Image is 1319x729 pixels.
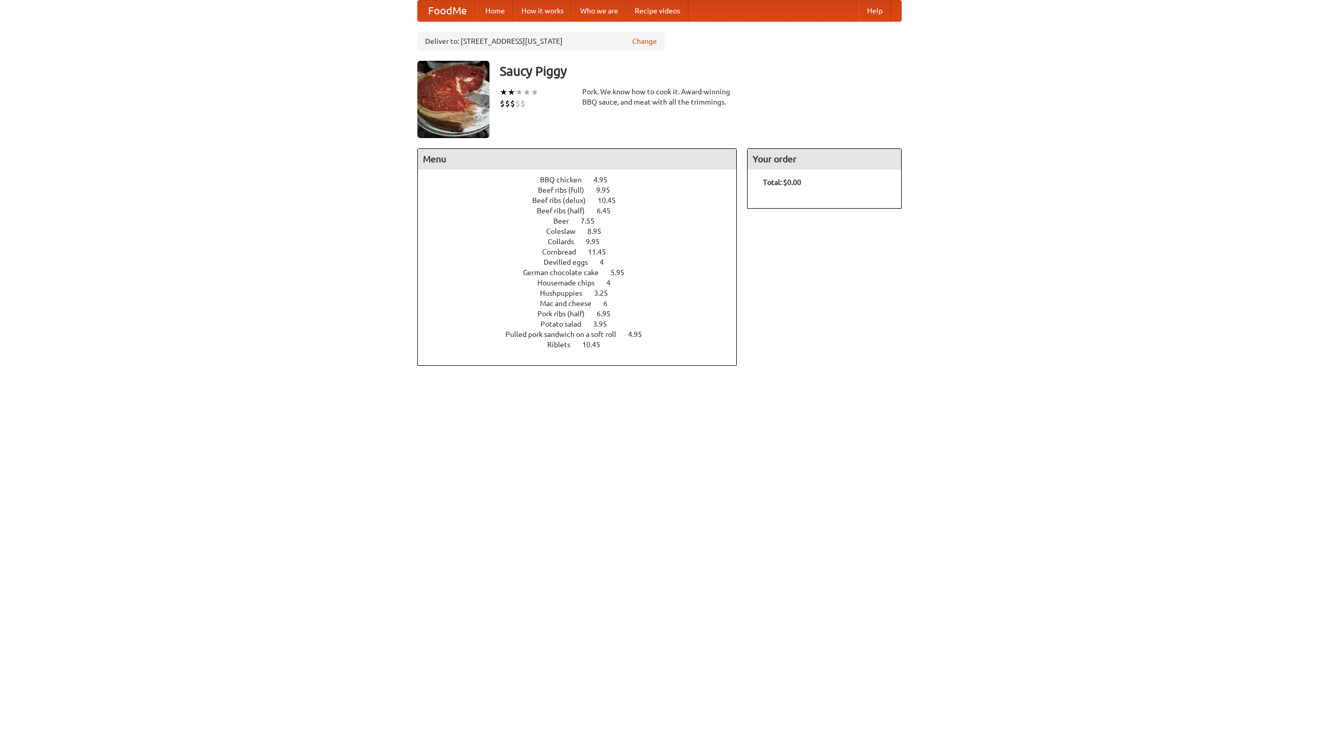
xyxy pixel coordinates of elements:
a: Cornbread 11.45 [542,248,625,256]
h4: Your order [748,149,901,169]
span: BBQ chicken [540,176,592,184]
li: ★ [515,87,523,98]
a: Beer 7.55 [553,217,614,225]
span: 6 [603,299,618,308]
h3: Saucy Piggy [500,61,902,81]
span: Collards [548,238,584,246]
li: $ [520,98,526,109]
b: Total: $0.00 [763,178,801,187]
li: $ [510,98,515,109]
img: angular.jpg [417,61,489,138]
div: Deliver to: [STREET_ADDRESS][US_STATE] [417,32,665,50]
span: Beef ribs (delux) [532,196,596,205]
a: Beef ribs (full) 9.95 [538,186,629,194]
span: 5.95 [611,268,635,277]
span: 9.95 [596,186,620,194]
span: Potato salad [540,320,591,328]
a: Housemade chips 4 [537,279,630,287]
span: 9.95 [586,238,610,246]
a: Home [477,1,513,21]
span: Devilled eggs [544,258,598,266]
a: Beef ribs (half) 6.45 [537,207,630,215]
a: BBQ chicken 4.95 [540,176,627,184]
span: Mac and cheese [540,299,602,308]
span: Beer [553,217,579,225]
li: $ [500,98,505,109]
span: Beef ribs (full) [538,186,595,194]
li: ★ [531,87,538,98]
a: How it works [513,1,572,21]
span: Housemade chips [537,279,605,287]
li: $ [515,98,520,109]
li: ★ [523,87,531,98]
li: $ [505,98,510,109]
span: Beef ribs (half) [537,207,595,215]
span: Hushpuppies [540,289,593,297]
a: Pulled pork sandwich on a soft roll 4.95 [505,330,661,338]
span: 10.45 [598,196,626,205]
a: Recipe videos [627,1,688,21]
span: 6.95 [597,310,621,318]
span: Pulled pork sandwich on a soft roll [505,330,627,338]
span: Pork ribs (half) [537,310,595,318]
a: Hushpuppies 3.25 [540,289,627,297]
a: Mac and cheese 6 [540,299,627,308]
span: 11.45 [588,248,616,256]
a: Beef ribs (delux) 10.45 [532,196,635,205]
span: 7.55 [581,217,605,225]
span: 3.25 [594,289,618,297]
span: Coleslaw [546,227,586,235]
span: 6.45 [597,207,621,215]
span: 3.95 [593,320,617,328]
a: FoodMe [418,1,477,21]
a: Riblets 10.45 [547,341,619,349]
span: 8.95 [587,227,612,235]
a: Potato salad 3.95 [540,320,626,328]
span: 4.95 [628,330,652,338]
span: 4.95 [594,176,618,184]
a: German chocolate cake 5.95 [523,268,644,277]
div: Pork. We know how to cook it. Award-winning BBQ sauce, and meat with all the trimmings. [582,87,737,107]
span: Cornbread [542,248,586,256]
h4: Menu [418,149,736,169]
li: ★ [500,87,508,98]
a: Pork ribs (half) 6.95 [537,310,630,318]
a: Change [632,36,657,46]
a: Coleslaw 8.95 [546,227,620,235]
li: ★ [508,87,515,98]
a: Who we are [572,1,627,21]
a: Devilled eggs 4 [544,258,623,266]
span: German chocolate cake [523,268,609,277]
span: Riblets [547,341,581,349]
span: 4 [600,258,614,266]
span: 10.45 [582,341,611,349]
a: Collards 9.95 [548,238,619,246]
span: 4 [606,279,621,287]
a: Help [859,1,891,21]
